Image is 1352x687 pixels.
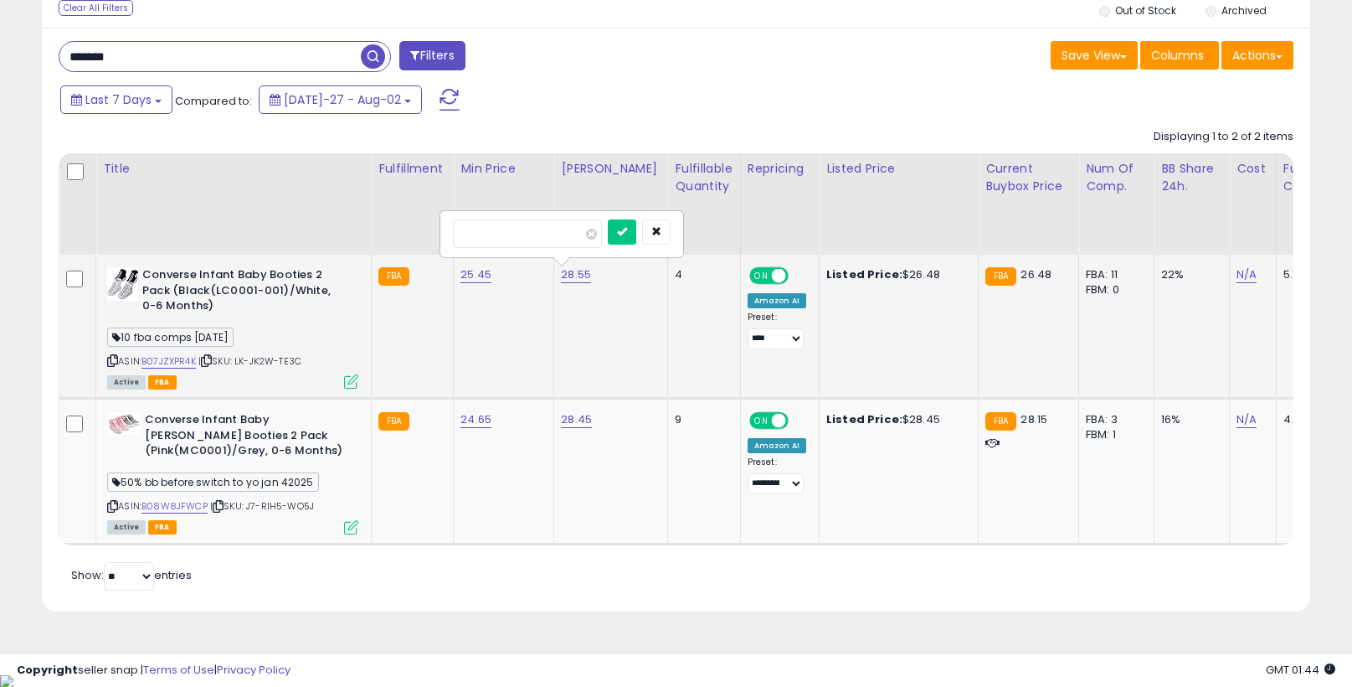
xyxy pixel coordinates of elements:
[143,662,214,678] a: Terms of Use
[1020,411,1047,427] span: 28.15
[1086,267,1141,282] div: FBA: 11
[1161,267,1216,282] div: 22%
[259,85,422,114] button: [DATE]-27 - Aug-02
[17,663,290,679] div: seller snap | |
[141,354,196,369] a: B07JZXPR4K
[1283,412,1342,427] div: 4.15
[1161,160,1222,195] div: BB Share 24h.
[210,499,314,513] span: | SKU: J7-RIH5-WO5J
[103,160,364,178] div: Title
[748,312,806,349] div: Preset:
[675,160,733,195] div: Fulfillable Quantity
[399,41,465,70] button: Filters
[460,411,491,428] a: 24.65
[1115,3,1176,18] label: Out of Stock
[748,457,806,494] div: Preset:
[1221,41,1293,70] button: Actions
[460,160,547,178] div: Min Price
[561,160,661,178] div: [PERSON_NAME]
[748,293,806,308] div: Amazon AI
[1236,160,1269,178] div: Cost
[1221,3,1267,18] label: Archived
[1161,412,1216,427] div: 16%
[142,267,346,318] b: Converse Infant Baby Booties 2 Pack (Black(LC0001-001)/White, 0-6 Months)
[107,412,141,435] img: 418FxTDCJ4L._SL40_.jpg
[1020,266,1051,282] span: 26.48
[1086,160,1147,195] div: Num of Comp.
[1236,411,1257,428] a: N/A
[748,438,806,453] div: Amazon AI
[675,267,727,282] div: 4
[826,267,965,282] div: $26.48
[148,520,177,535] span: FBA
[175,93,252,109] span: Compared to:
[1236,266,1257,283] a: N/A
[561,266,591,283] a: 28.55
[785,269,812,283] span: OFF
[107,267,138,301] img: 41j0lqctj6L._SL40_.jpg
[148,375,177,390] span: FBA
[107,267,358,387] div: ASIN:
[107,520,146,535] span: All listings currently available for purchase on Amazon
[1154,129,1293,145] div: Displaying 1 to 2 of 2 items
[71,567,192,583] span: Show: entries
[1086,412,1141,427] div: FBA: 3
[751,414,772,428] span: ON
[378,160,446,178] div: Fulfillment
[460,266,491,283] a: 25.45
[985,267,1016,286] small: FBA
[785,414,812,428] span: OFF
[378,412,409,431] small: FBA
[1086,282,1141,297] div: FBM: 0
[1266,662,1335,678] span: 2025-08-13 01:44 GMT
[985,160,1072,195] div: Current Buybox Price
[748,160,812,178] div: Repricing
[1283,267,1342,282] div: 5.12
[1283,160,1348,195] div: Fulfillment Cost
[675,412,727,427] div: 9
[60,85,172,114] button: Last 7 Days
[1140,41,1219,70] button: Columns
[107,375,146,390] span: All listings currently available for purchase on Amazon
[826,411,902,427] b: Listed Price:
[1051,41,1138,70] button: Save View
[826,160,971,178] div: Listed Price
[826,412,965,427] div: $28.45
[85,91,152,108] span: Last 7 Days
[378,267,409,286] small: FBA
[561,411,592,428] a: 28.45
[751,269,772,283] span: ON
[1151,47,1204,64] span: Columns
[141,499,208,514] a: B08W8JFWCP
[217,662,290,678] a: Privacy Policy
[17,662,78,678] strong: Copyright
[284,91,401,108] span: [DATE]-27 - Aug-02
[107,412,358,532] div: ASIN:
[985,412,1016,431] small: FBA
[107,328,234,347] span: 10 fba comps [DATE]
[107,473,319,492] span: 50% bb before switch to yo jan 42025
[145,412,348,463] b: Converse Infant Baby [PERSON_NAME] Booties 2 Pack (Pink(MC0001)/Grey, 0-6 Months)
[826,266,902,282] b: Listed Price:
[1086,427,1141,442] div: FBM: 1
[198,354,301,368] span: | SKU: LK-JK2W-TE3C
